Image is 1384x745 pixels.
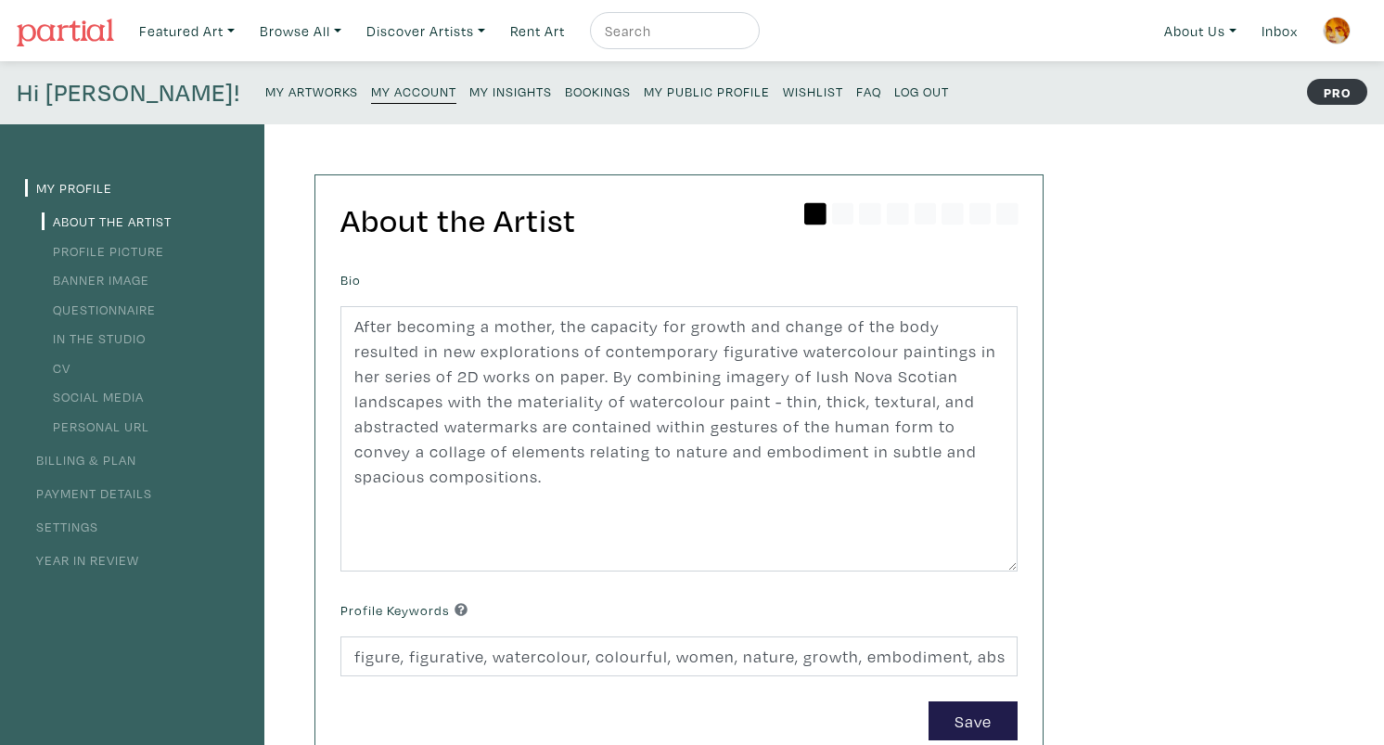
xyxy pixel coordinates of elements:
a: About Us [1156,12,1245,50]
small: Wishlist [783,83,843,100]
a: About the Artist [42,212,172,230]
a: Browse All [251,12,350,50]
textarea: After becoming a mother, the capacity for growth and change of the body resulted in new explorati... [340,306,1018,572]
a: My Artworks [265,78,358,103]
a: Discover Artists [358,12,493,50]
a: Log Out [894,78,949,103]
a: My Insights [469,78,552,103]
a: My Public Profile [644,78,770,103]
a: In the Studio [42,329,146,347]
a: Wishlist [783,78,843,103]
a: Personal URL [42,417,149,435]
img: phpThumb.php [1323,17,1351,45]
a: Bookings [565,78,631,103]
label: Profile Keywords [340,600,468,621]
a: Social Media [42,388,144,405]
button: Save [929,701,1018,741]
small: My Account [371,83,456,100]
strong: PRO [1307,79,1367,105]
a: Profile Picture [42,242,164,260]
a: Banner Image [42,271,149,289]
input: Comma-separated keywords that best describe you and your work. [340,636,1018,676]
h2: About the Artist [340,200,1018,240]
a: Featured Art [131,12,243,50]
small: FAQ [856,83,881,100]
small: My Public Profile [644,83,770,100]
h4: Hi [PERSON_NAME]! [17,78,240,108]
a: Billing & Plan [25,451,136,469]
a: Year in Review [25,551,139,569]
a: Questionnaire [42,301,156,318]
a: My Profile [25,179,112,197]
small: Bookings [565,83,631,100]
small: Log Out [894,83,949,100]
a: FAQ [856,78,881,103]
a: CV [42,359,70,377]
a: Inbox [1253,12,1306,50]
a: My Account [371,78,456,104]
a: Settings [25,518,98,535]
a: Payment Details [25,484,152,502]
small: My Insights [469,83,552,100]
small: My Artworks [265,83,358,100]
label: Bio [340,270,361,290]
input: Search [603,19,742,43]
a: Rent Art [502,12,573,50]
